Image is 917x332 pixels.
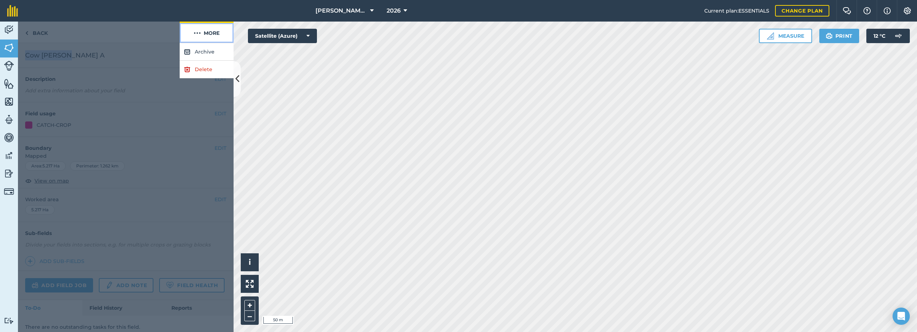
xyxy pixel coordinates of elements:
[4,317,14,324] img: svg+xml;base64,PD94bWwgdmVyc2lvbj0iMS4wIiBlbmNvZGluZz0idXRmLTgiPz4KPCEtLSBHZW5lcmF0b3I6IEFkb2JlIE...
[775,5,829,17] a: Change plan
[248,29,317,43] button: Satellite (Azure)
[4,24,14,35] img: svg+xml;base64,PD94bWwgdmVyc2lvbj0iMS4wIiBlbmNvZGluZz0idXRmLTgiPz4KPCEtLSBHZW5lcmF0b3I6IEFkb2JlIE...
[843,7,851,14] img: Two speech bubbles overlapping with the left bubble in the forefront
[241,253,259,271] button: i
[184,65,190,74] img: svg+xml;base64,PHN2ZyB4bWxucz0iaHR0cDovL3d3dy53My5vcmcvMjAwMC9zdmciIHdpZHRoPSIxOCIgaGVpZ2h0PSIyNC...
[884,6,891,15] img: svg+xml;base64,PHN2ZyB4bWxucz0iaHR0cDovL3d3dy53My5vcmcvMjAwMC9zdmciIHdpZHRoPSIxNyIgaGVpZ2h0PSIxNy...
[7,5,18,17] img: fieldmargin Logo
[387,6,401,15] span: 2026
[244,311,255,321] button: –
[891,29,906,43] img: svg+xml;base64,PD94bWwgdmVyc2lvbj0iMS4wIiBlbmNvZGluZz0idXRmLTgiPz4KPCEtLSBHZW5lcmF0b3I6IEFkb2JlIE...
[819,29,860,43] button: Print
[180,22,234,43] button: More
[249,258,251,267] span: i
[767,32,774,40] img: Ruler icon
[194,29,201,37] img: svg+xml;base64,PHN2ZyB4bWxucz0iaHR0cDovL3d3dy53My5vcmcvMjAwMC9zdmciIHdpZHRoPSIyMCIgaGVpZ2h0PSIyNC...
[826,32,833,40] img: svg+xml;base64,PHN2ZyB4bWxucz0iaHR0cDovL3d3dy53My5vcmcvMjAwMC9zdmciIHdpZHRoPSIxOSIgaGVpZ2h0PSIyNC...
[4,132,14,143] img: svg+xml;base64,PD94bWwgdmVyc2lvbj0iMS4wIiBlbmNvZGluZz0idXRmLTgiPz4KPCEtLSBHZW5lcmF0b3I6IEFkb2JlIE...
[4,168,14,179] img: svg+xml;base64,PD94bWwgdmVyc2lvbj0iMS4wIiBlbmNvZGluZz0idXRmLTgiPz4KPCEtLSBHZW5lcmF0b3I6IEFkb2JlIE...
[246,280,254,288] img: Four arrows, one pointing top left, one top right, one bottom right and the last bottom left
[874,29,885,43] span: 12 ° C
[759,29,812,43] button: Measure
[866,29,910,43] button: 12 °C
[180,43,234,61] button: Archive
[4,78,14,89] img: svg+xml;base64,PHN2ZyB4bWxucz0iaHR0cDovL3d3dy53My5vcmcvMjAwMC9zdmciIHdpZHRoPSI1NiIgaGVpZ2h0PSI2MC...
[704,7,769,15] span: Current plan : ESSENTIALS
[4,150,14,161] img: svg+xml;base64,PD94bWwgdmVyc2lvbj0iMS4wIiBlbmNvZGluZz0idXRmLTgiPz4KPCEtLSBHZW5lcmF0b3I6IEFkb2JlIE...
[893,308,910,325] div: Open Intercom Messenger
[863,7,871,14] img: A question mark icon
[4,61,14,71] img: svg+xml;base64,PD94bWwgdmVyc2lvbj0iMS4wIiBlbmNvZGluZz0idXRmLTgiPz4KPCEtLSBHZW5lcmF0b3I6IEFkb2JlIE...
[4,186,14,197] img: svg+xml;base64,PD94bWwgdmVyc2lvbj0iMS4wIiBlbmNvZGluZz0idXRmLTgiPz4KPCEtLSBHZW5lcmF0b3I6IEFkb2JlIE...
[4,96,14,107] img: svg+xml;base64,PHN2ZyB4bWxucz0iaHR0cDovL3d3dy53My5vcmcvMjAwMC9zdmciIHdpZHRoPSI1NiIgaGVpZ2h0PSI2MC...
[315,6,367,15] span: [PERSON_NAME] Farm Life
[244,300,255,311] button: +
[184,47,190,56] img: svg+xml;base64,PHN2ZyB4bWxucz0iaHR0cDovL3d3dy53My5vcmcvMjAwMC9zdmciIHdpZHRoPSIxOCIgaGVpZ2h0PSIyNC...
[4,42,14,53] img: svg+xml;base64,PHN2ZyB4bWxucz0iaHR0cDovL3d3dy53My5vcmcvMjAwMC9zdmciIHdpZHRoPSI1NiIgaGVpZ2h0PSI2MC...
[903,7,912,14] img: A cog icon
[180,61,234,78] a: Delete
[4,114,14,125] img: svg+xml;base64,PD94bWwgdmVyc2lvbj0iMS4wIiBlbmNvZGluZz0idXRmLTgiPz4KPCEtLSBHZW5lcmF0b3I6IEFkb2JlIE...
